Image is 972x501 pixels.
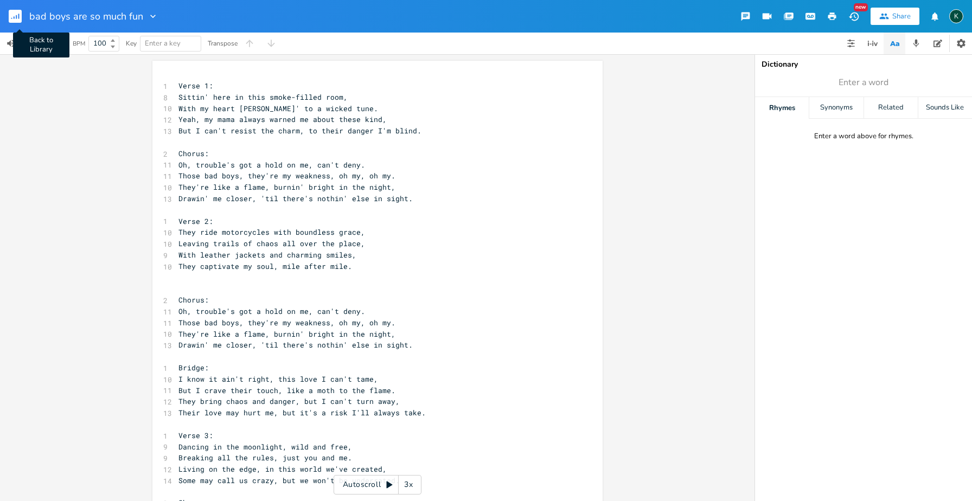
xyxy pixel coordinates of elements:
span: Those bad boys, they're my weakness, oh my, oh my. [178,171,395,181]
span: Drawin' me closer, 'til there's nothin' else in sight. [178,340,413,350]
span: Leaving trails of chaos all over the place, [178,239,365,248]
div: Rhymes [755,97,809,119]
span: Verse 3: [178,431,213,440]
button: Back to Library [9,3,30,29]
span: Bridge: [178,363,209,372]
span: Those bad boys, they're my weakness, oh my, oh my. [178,318,395,327]
div: New [854,3,868,11]
div: Share [892,11,911,21]
span: I know it ain't right, this love I can't tame, [178,374,378,384]
button: Share [871,8,919,25]
button: New [843,7,865,26]
div: 3x [399,475,418,494]
span: Chorus: [178,295,209,305]
span: They ride motorcycles with boundless grace, [178,227,365,237]
span: Sittin' here in this smoke-filled room, [178,92,348,102]
span: Living on the edge, in this world we've created, [178,464,387,474]
span: Some may call us crazy, but we won't be underrated. [178,476,400,485]
div: Synonyms [809,97,863,119]
span: Chorus: [178,149,209,158]
button: K [949,4,963,29]
span: bad boys are so much fun [29,11,143,21]
span: They bring chaos and danger, but I can't turn away, [178,396,400,406]
span: Dancing in the moonlight, wild and free, [178,442,352,452]
span: Yeah, my mama always warned me about these kind, [178,114,387,124]
div: Related [864,97,918,119]
span: Enter a word [839,76,888,89]
span: Enter a key [145,38,181,48]
span: Verse 1: [178,81,213,91]
span: Their love may hurt me, but it's a risk I'll always take. [178,408,426,418]
span: Oh, trouble's got a hold on me, can't deny. [178,306,365,316]
span: But I crave their touch, like a moth to the flame. [178,386,395,395]
div: Dictionary [762,61,965,68]
span: Drawin' me closer, 'til there's nothin' else in sight. [178,194,413,203]
span: With my heart [PERSON_NAME]' to a wicked tune. [178,104,378,113]
div: Koval [949,9,963,23]
span: With leather jackets and charming smiles, [178,250,356,260]
div: Sounds Like [918,97,972,119]
span: They're like a flame, burnin' bright in the night, [178,329,395,339]
div: Autoscroll [334,475,421,494]
span: Oh, trouble's got a hold on me, can't deny. [178,160,365,170]
span: But I can't resist the charm, to their danger I'm blind. [178,126,421,136]
span: Verse 2: [178,216,213,226]
div: BPM [73,41,85,47]
div: Enter a word above for rhymes. [814,132,913,141]
div: Key [126,40,137,47]
span: They captivate my soul, mile after mile. [178,261,352,271]
span: Breaking all the rules, just you and me. [178,453,352,463]
span: They're like a flame, burnin' bright in the night, [178,182,395,192]
div: Transpose [208,40,238,47]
